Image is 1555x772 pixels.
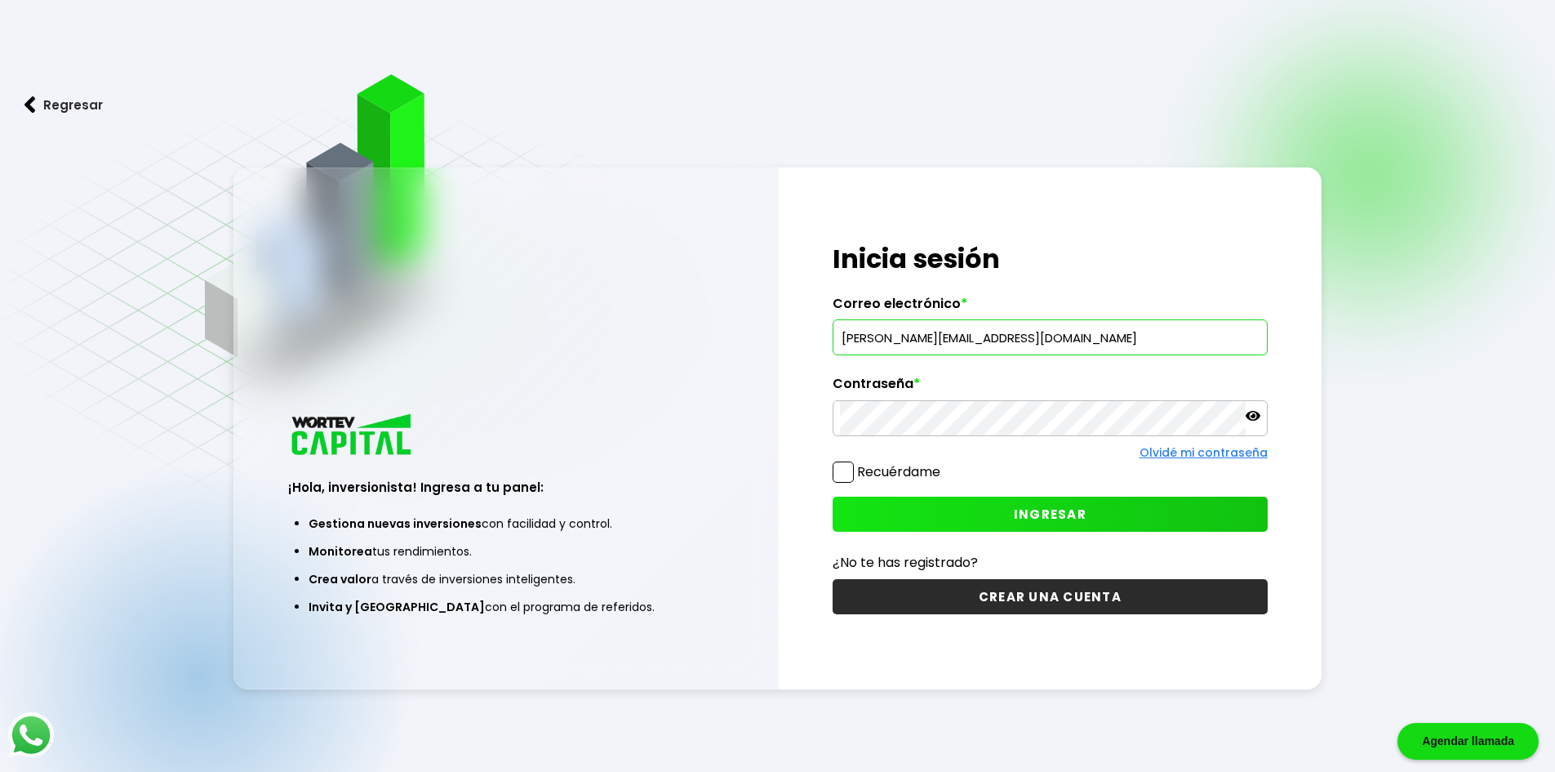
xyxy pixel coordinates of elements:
[833,497,1268,532] button: INGRESAR
[1397,723,1539,760] div: Agendar llamada
[288,412,417,460] img: logo_wortev_capital
[288,478,723,497] h3: ¡Hola, inversionista! Ingresa a tu panel:
[833,239,1268,279] h1: Inicia sesión
[833,296,1268,320] label: Correo electrónico
[309,571,371,587] span: Crea valor
[833,376,1268,400] label: Contraseña
[309,565,703,593] li: a través de inversiones inteligentes.
[309,510,703,538] li: con facilidad y control.
[833,552,1268,573] p: ¿No te has registrado?
[309,515,482,532] span: Gestiona nuevas inversiones
[309,593,703,621] li: con el programa de referidos.
[833,579,1268,614] button: CREAR UNA CUENTA
[309,543,372,560] span: Monitorea
[1140,444,1268,461] a: Olvidé mi contraseña
[309,538,703,565] li: tus rendimientos.
[8,712,54,758] img: logos_whatsapp-icon.242b2217.svg
[1014,506,1086,523] span: INGRESAR
[833,552,1268,614] a: ¿No te has registrado?CREAR UNA CUENTA
[857,462,940,481] label: Recuérdame
[24,96,36,114] img: flecha izquierda
[840,320,1260,355] input: hola@wortev.capital
[309,599,485,615] span: Invita y [GEOGRAPHIC_DATA]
